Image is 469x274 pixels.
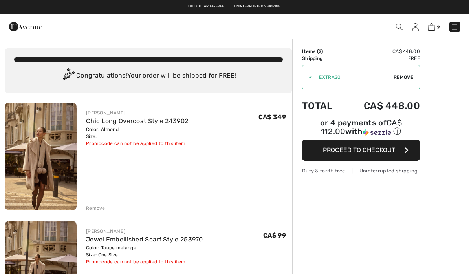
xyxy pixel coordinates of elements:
[319,49,321,54] span: 2
[86,236,203,243] a: Jewel Embellished Scarf Style 253970
[86,228,203,235] div: [PERSON_NAME]
[343,48,420,55] td: CA$ 448.00
[437,25,440,31] span: 2
[60,68,76,84] img: Congratulation2.svg
[86,126,188,140] div: Color: Almond Size: L
[263,232,286,239] span: CA$ 99
[86,244,203,258] div: Color: Taupe melange Size: One Size
[9,19,42,34] img: 1ère Avenue
[363,129,391,136] img: Sezzle
[394,74,413,81] span: Remove
[412,23,419,31] img: My Info
[302,48,343,55] td: Items ( )
[302,119,420,140] div: or 4 payments ofCA$ 112.00withSezzle Click to learn more about Sezzle
[343,55,420,62] td: Free
[86,117,188,125] a: Chic Long Overcoat Style 243902
[302,93,343,119] td: Total
[451,23,458,31] img: Menu
[323,146,395,154] span: Proceed to Checkout
[302,140,420,161] button: Proceed to Checkout
[86,140,188,147] div: Promocode can not be applied to this item
[5,103,77,210] img: Chic Long Overcoat Style 243902
[86,205,105,212] div: Remove
[14,68,283,84] div: Congratulations! Your order will be shipped for FREE!
[321,118,402,136] span: CA$ 112.00
[258,113,286,121] span: CA$ 349
[86,109,188,116] div: [PERSON_NAME]
[396,24,403,30] img: Search
[302,55,343,62] td: Shipping
[302,74,313,81] div: ✔
[9,22,42,30] a: 1ère Avenue
[86,258,203,265] div: Promocode can not be applied to this item
[343,93,420,119] td: CA$ 448.00
[302,167,420,174] div: Duty & tariff-free | Uninterrupted shipping
[428,23,435,31] img: Shopping Bag
[313,65,394,89] input: Promo code
[302,119,420,137] div: or 4 payments of with
[428,22,440,31] a: 2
